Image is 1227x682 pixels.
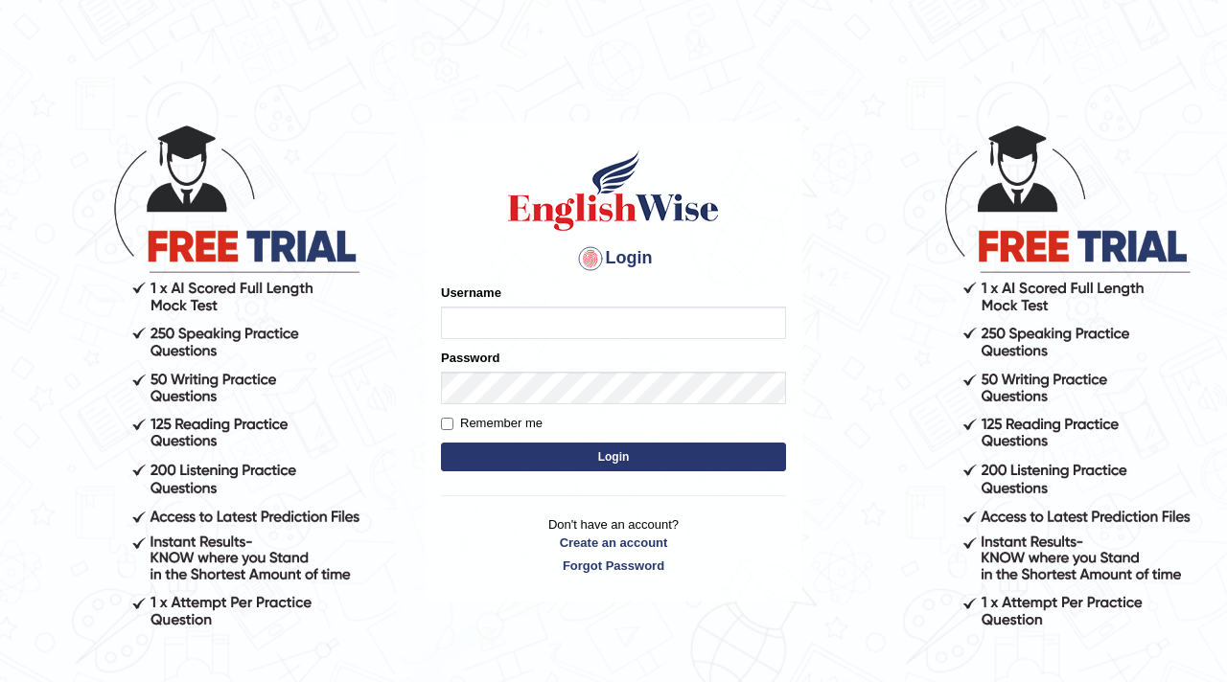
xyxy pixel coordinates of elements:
button: Login [441,443,786,471]
a: Create an account [441,534,786,552]
input: Remember me [441,418,453,430]
label: Username [441,284,501,302]
label: Password [441,349,499,367]
a: Forgot Password [441,557,786,575]
p: Don't have an account? [441,515,786,575]
label: Remember me [441,414,543,433]
h4: Login [441,243,786,274]
img: Logo of English Wise sign in for intelligent practice with AI [504,148,723,234]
